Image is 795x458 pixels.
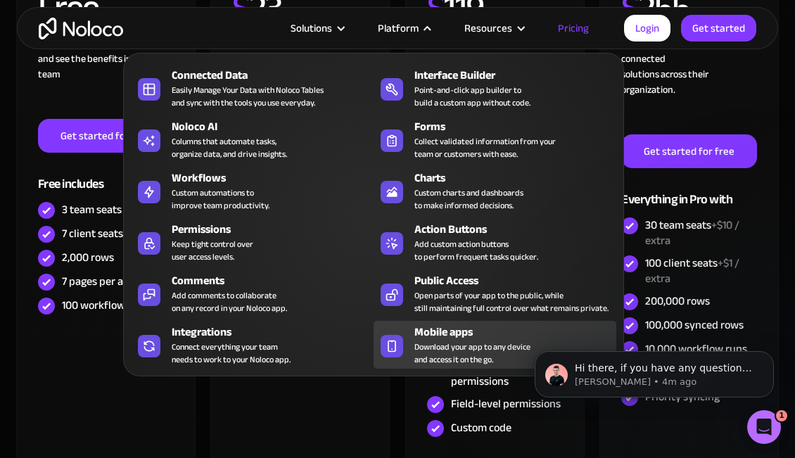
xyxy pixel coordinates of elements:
[374,321,616,369] a: Mobile appsDownload your app to any deviceand access it on the go.
[374,167,616,215] a: ChartsCustom charts and dashboardsto make informed decisions.
[645,255,757,286] div: 100 client seats
[414,221,623,238] div: Action Buttons
[131,269,374,317] a: CommentsAdd comments to collaborateon any record in your Noloco app.
[621,134,757,168] a: Get started for free
[414,238,538,263] div: Add custom action buttons to perform frequent tasks quicker.
[374,64,616,112] a: Interface BuilderPoint-and-click app builder tobuild a custom app without code.
[62,202,122,217] div: 3 team seats
[172,341,291,366] div: Connect everything your team needs to work to your Noloco app.
[291,19,332,37] div: Solutions
[374,218,616,266] a: Action ButtonsAdd custom action buttonsto perform frequent tasks quicker.
[62,298,149,313] div: 100 workflow runs
[645,217,757,248] div: 30 team seats
[414,324,623,341] div: Mobile apps
[451,396,561,412] div: Field-level permissions
[776,410,787,421] span: 1
[62,226,123,241] div: 7 client seats
[681,15,756,42] a: Get started
[172,324,380,341] div: Integrations
[414,289,609,314] div: Open parts of your app to the public, while still maintaining full control over what remains priv...
[131,167,374,215] a: WorkflowsCustom automations toimprove team productivity.
[414,135,556,160] div: Collect validated information from your team or customers with ease.
[747,410,781,444] iframe: Intercom live chat
[172,170,380,186] div: Workflows
[378,19,419,37] div: Platform
[172,67,380,84] div: Connected Data
[172,238,253,263] div: Keep tight control over user access levels.
[131,321,374,369] a: IntegrationsConnect everything your teamneeds to work to your Noloco app.
[414,272,623,289] div: Public Access
[172,135,287,160] div: Columns that automate tasks, organize data, and drive insights.
[172,118,380,135] div: Noloco AI
[172,272,380,289] div: Comments
[374,115,616,163] a: FormsCollect validated information from yourteam or customers with ease.
[38,153,174,198] div: Free includes
[645,253,739,289] span: +$1 / extra
[645,317,744,333] div: 100,000 synced rows
[414,341,530,366] span: Download your app to any device and access it on the go.
[621,168,757,214] div: Everything in Pro with
[131,64,374,112] a: Connected DataEasily Manage Your Data with Noloco Tablesand sync with the tools you use everyday.
[62,250,114,265] div: 2,000 rows
[414,67,623,84] div: Interface Builder
[38,119,174,153] a: Get started for free
[540,19,606,37] a: Pricing
[624,15,670,42] a: Login
[360,19,447,37] div: Platform
[645,293,710,309] div: 200,000 rows
[645,215,739,251] span: +$10 / extra
[414,118,623,135] div: Forms
[172,289,287,314] div: Add comments to collaborate on any record in your Noloco app.
[451,420,511,435] div: Custom code
[414,186,523,212] div: Custom charts and dashboards to make informed decisions.
[172,84,324,109] div: Easily Manage Your Data with Noloco Tables and sync with the tools you use everyday.
[621,36,757,134] div: For businesses building connected solutions across their organization. ‍
[447,19,540,37] div: Resources
[172,221,380,238] div: Permissions
[414,84,530,109] div: Point-and-click app builder to build a custom app without code.
[414,170,623,186] div: Charts
[451,358,563,389] div: Record-level permissions
[273,19,360,37] div: Solutions
[123,33,624,376] nav: Platform
[464,19,512,37] div: Resources
[38,36,174,119] div: Learn to create your first app and see the benefits in your team ‍
[374,269,616,317] a: Public AccessOpen parts of your app to the public, whilestill maintaining full control over what ...
[131,115,374,163] a: Noloco AIColumns that automate tasks,organize data, and drive insights.
[514,322,795,420] iframe: Intercom notifications message
[62,274,136,289] div: 7 pages per app
[131,218,374,266] a: PermissionsKeep tight control overuser access levels.
[39,18,123,39] a: home
[172,186,269,212] div: Custom automations to improve team productivity.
